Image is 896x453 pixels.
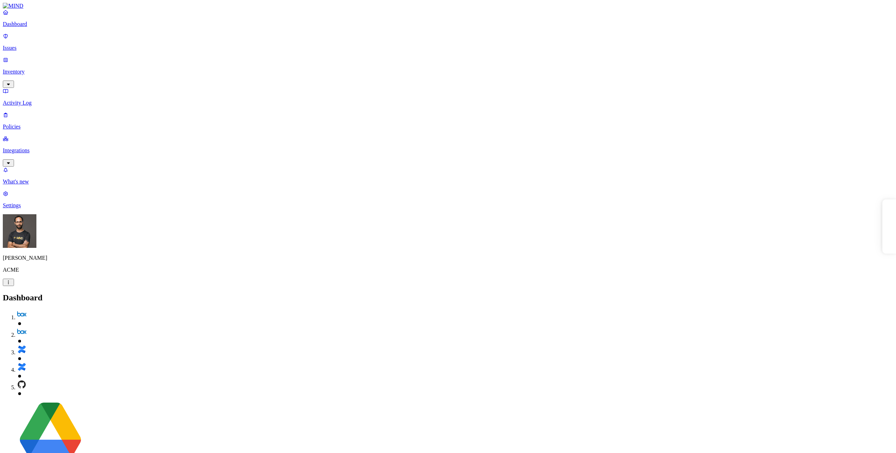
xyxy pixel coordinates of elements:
img: svg%3e [17,362,27,372]
a: Dashboard [3,9,893,27]
a: MIND [3,3,893,9]
p: Integrations [3,147,893,154]
p: ACME [3,267,893,273]
p: Inventory [3,69,893,75]
p: Policies [3,124,893,130]
h2: Dashboard [3,293,893,302]
a: Inventory [3,57,893,87]
img: svg%3e [17,327,27,337]
a: Policies [3,112,893,130]
img: Ohad Abarbanel [3,214,36,248]
p: Issues [3,45,893,51]
p: Settings [3,202,893,209]
img: svg%3e [17,344,27,354]
p: Activity Log [3,100,893,106]
img: MIND [3,3,23,9]
img: svg%3e [17,309,27,319]
img: svg%3e [17,379,27,389]
p: [PERSON_NAME] [3,255,893,261]
a: Settings [3,190,893,209]
a: What's new [3,167,893,185]
p: Dashboard [3,21,893,27]
a: Integrations [3,135,893,166]
a: Activity Log [3,88,893,106]
p: What's new [3,179,893,185]
a: Issues [3,33,893,51]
